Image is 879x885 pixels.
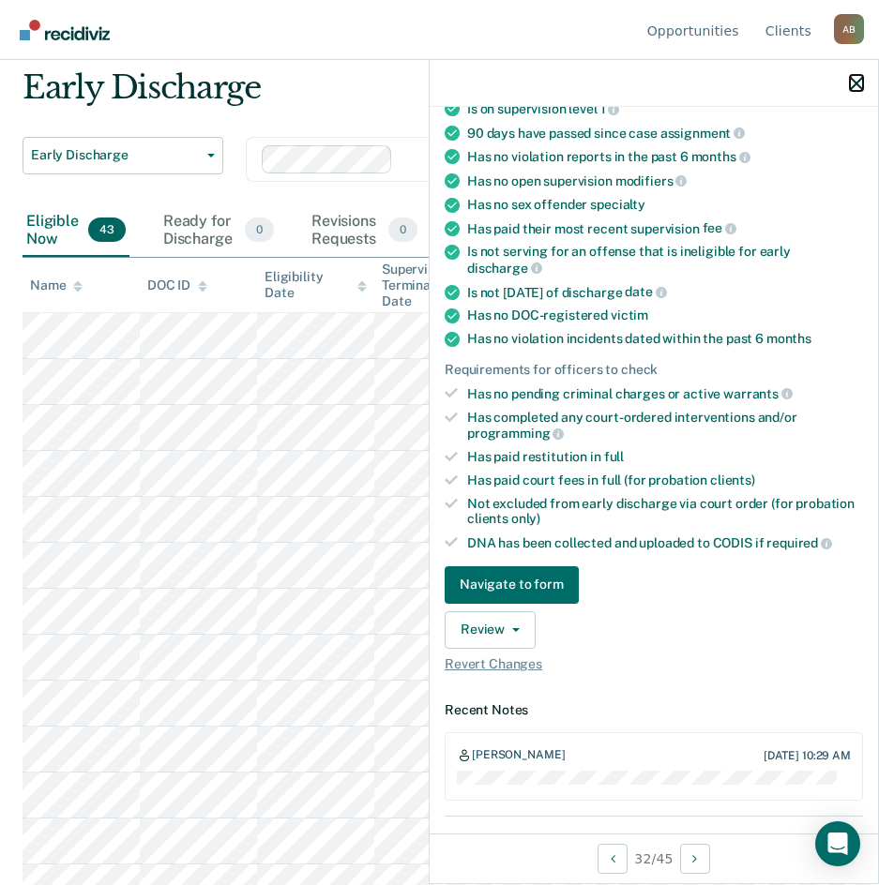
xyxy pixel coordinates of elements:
span: months [766,331,811,346]
div: Not excluded from early discharge via court order (for probation clients [467,496,863,528]
span: full [604,449,624,464]
div: [PERSON_NAME] [472,748,565,763]
div: [DATE] 10:29 AM [764,749,851,762]
span: months [691,149,750,164]
button: Profile dropdown button [834,14,864,44]
a: Navigate to form link [445,566,863,604]
div: Ready for Discharge [159,204,278,257]
span: only) [511,511,540,526]
span: Revert Changes [445,656,863,672]
button: Navigate to form [445,566,579,604]
div: DOC ID [147,277,207,293]
img: Recidiviz [20,20,110,40]
div: Eligibility Date [265,269,367,301]
div: Has completed any court-ordered interventions and/or [467,410,863,442]
div: Revisions Requests [308,204,421,257]
div: Has no DOC-registered [467,307,863,323]
div: Early Discharge [23,68,813,122]
span: 0 [245,217,274,242]
div: Has no pending criminal charges or active [467,385,863,402]
div: Has paid court fees in full (for probation [467,472,863,488]
span: modifiers [615,173,688,188]
div: DNA has been collected and uploaded to CODIS if [467,534,863,551]
div: Has no sex offender [467,197,863,213]
span: discharge [467,261,542,276]
div: Has no violation incidents dated within the past 6 [467,331,863,347]
span: clients) [710,472,755,487]
span: programming [467,426,564,441]
div: Has no open supervision [467,172,863,189]
span: fee [703,220,736,235]
span: Early Discharge [31,147,200,163]
div: Eligible Now [23,204,129,257]
div: Is not serving for an offense that is ineligible for early [467,244,863,276]
button: Previous Opportunity [598,844,628,874]
span: assignment [660,126,745,141]
span: specialty [590,197,645,212]
div: Has paid their most recent supervision [467,220,863,237]
dt: Recent Notes [445,702,863,718]
div: 32 / 45 [430,833,878,883]
span: warrants [723,386,793,401]
dt: Supervision [445,832,863,847]
div: 90 days have passed since case [467,125,863,142]
span: required [766,535,832,550]
div: Requirements for officers to check [445,362,863,378]
div: Has no violation reports in the past 6 [467,148,863,165]
div: Is on supervision level [467,100,863,117]
span: victim [611,307,648,322]
div: Open Intercom Messenger [815,821,860,866]
span: 0 [388,217,417,242]
span: 43 [88,217,126,242]
button: Next Opportunity [680,844,710,874]
span: 1 [600,101,620,116]
div: Name [30,277,83,293]
span: date [625,284,666,299]
div: Has paid restitution in [467,449,863,465]
div: A B [834,14,864,44]
div: Supervision Termination Date [382,262,484,308]
div: Is not [DATE] of discharge [467,284,863,301]
button: Review [445,611,536,649]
